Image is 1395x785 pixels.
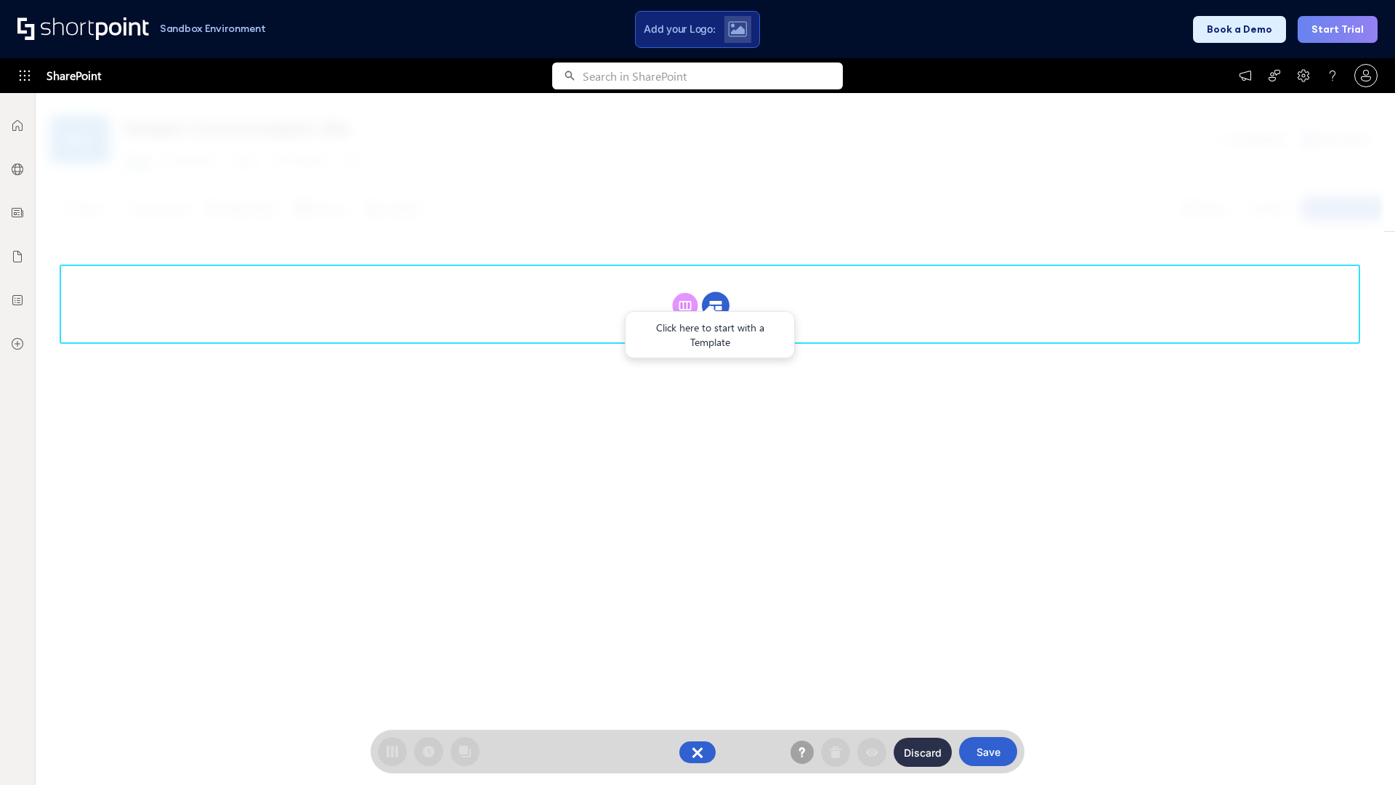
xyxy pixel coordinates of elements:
button: Save [959,737,1017,766]
button: Book a Demo [1193,16,1286,43]
button: Discard [894,738,952,767]
span: SharePoint [46,58,101,93]
h1: Sandbox Environment [160,25,266,33]
button: Start Trial [1298,16,1378,43]
input: Search in SharePoint [583,63,843,89]
span: Add your Logo: [644,23,715,36]
img: Upload logo [728,21,747,37]
iframe: Chat Widget [1322,715,1395,785]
